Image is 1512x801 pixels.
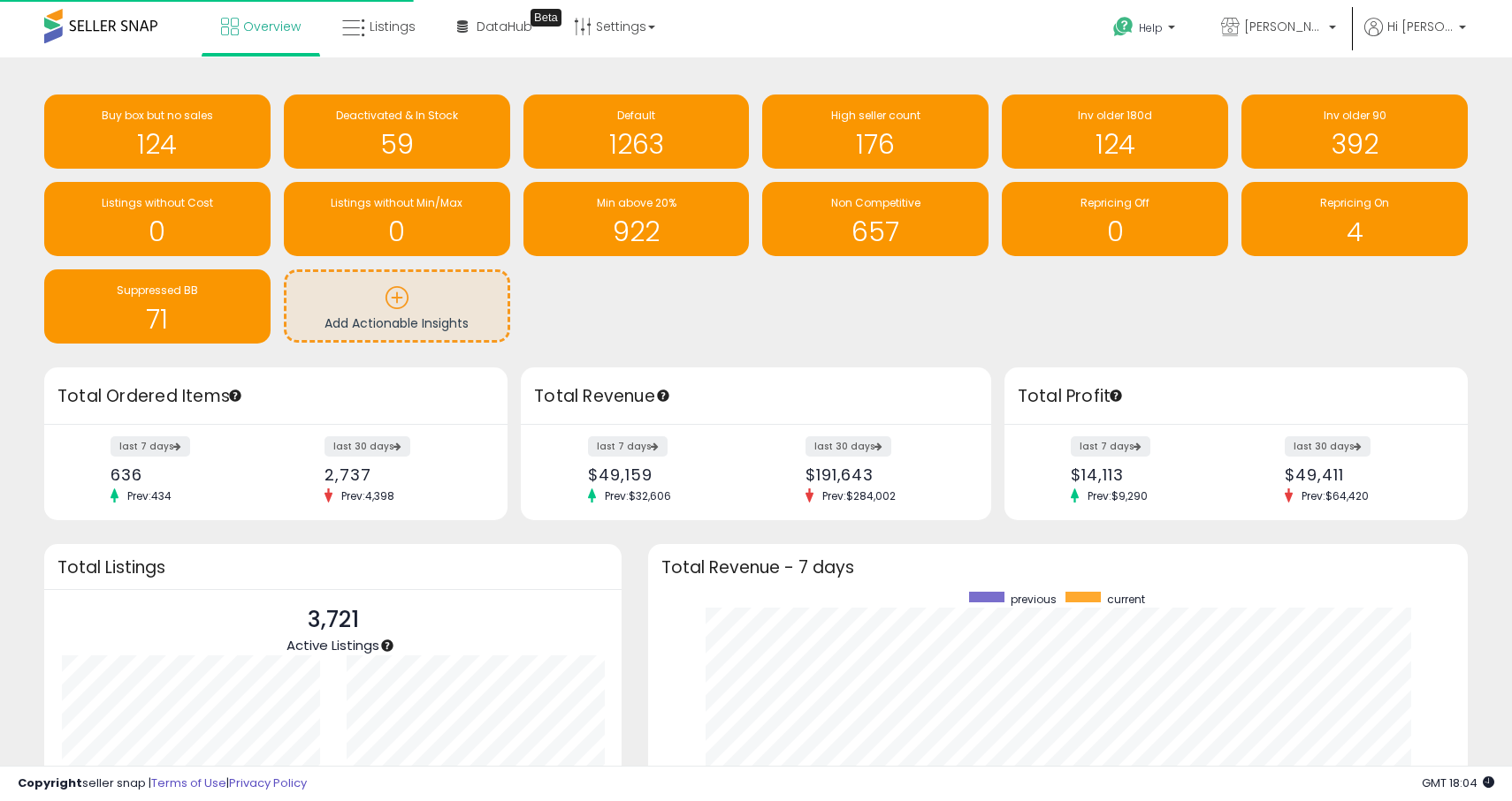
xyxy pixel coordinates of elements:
span: Repricing Off [1081,195,1149,210]
i: Get Help [1112,16,1134,38]
div: $191,643 [806,465,960,484]
span: Prev: 434 [118,488,180,503]
div: 2,737 [325,465,477,484]
a: Help [1099,3,1193,57]
span: Add Actionable Insights [325,314,469,332]
span: Listings without Min/Max [331,195,462,210]
span: 2025-09-10 18:04 GMT [1422,775,1494,791]
label: last 30 days [806,436,891,457]
a: Suppressed BB 71 [44,269,271,344]
span: current [1107,592,1145,607]
span: Non Competitive [831,195,920,210]
span: Prev: $9,290 [1079,488,1157,503]
span: Inv older 180d [1078,108,1152,123]
span: Overview [243,18,301,35]
span: Hi [PERSON_NAME] [1387,18,1454,35]
a: Inv older 90 392 [1241,94,1468,169]
h1: 71 [53,305,262,334]
a: High seller count 176 [762,94,989,169]
span: [PERSON_NAME] & Co [1244,18,1324,35]
h1: 124 [53,130,262,159]
h3: Total Ordered Items [57,384,494,409]
a: Privacy Policy [229,775,307,791]
div: $49,159 [588,465,743,484]
span: Inv older 90 [1324,108,1386,123]
a: Listings without Min/Max 0 [284,182,510,256]
p: 3,721 [286,603,379,637]
h1: 176 [771,130,980,159]
label: last 7 days [1071,436,1150,457]
div: $14,113 [1071,465,1223,484]
a: Deactivated & In Stock 59 [284,94,510,169]
div: 636 [111,465,263,484]
div: seller snap | | [18,775,307,792]
label: last 30 days [325,436,410,457]
span: Default [617,108,655,123]
div: Tooltip anchor [531,9,561,26]
a: Terms of Use [151,775,226,791]
strong: Copyright [18,775,82,791]
h3: Total Revenue [534,384,978,409]
h3: Total Profit [1018,384,1455,409]
span: Listings [370,18,416,35]
h1: 124 [1011,130,1219,159]
span: High seller count [831,108,920,123]
span: Listings without Cost [102,195,213,210]
span: Active Listings [286,636,379,654]
a: Listings without Cost 0 [44,182,271,256]
span: Repricing On [1320,195,1389,210]
span: Prev: $64,420 [1293,488,1378,503]
a: Buy box but no sales 124 [44,94,271,169]
a: Default 1263 [523,94,750,169]
span: Min above 20% [597,195,676,210]
a: Non Competitive 657 [762,182,989,256]
label: last 30 days [1285,436,1371,457]
a: Min above 20% 922 [523,182,750,256]
a: Inv older 180d 124 [1002,94,1228,169]
a: Add Actionable Insights [286,272,508,340]
div: Tooltip anchor [1108,388,1124,404]
span: Prev: 4,398 [332,488,403,503]
div: Tooltip anchor [379,638,395,654]
span: Suppressed BB [117,283,198,298]
a: Repricing On 4 [1241,182,1468,256]
span: Buy box but no sales [102,108,213,123]
span: previous [1011,592,1057,607]
h1: 1263 [532,130,741,159]
span: Prev: $284,002 [813,488,905,503]
h1: 392 [1250,130,1459,159]
a: Hi [PERSON_NAME] [1364,18,1466,57]
label: last 7 days [111,436,190,457]
span: Prev: $32,606 [596,488,680,503]
h1: 922 [532,217,741,246]
span: Help [1139,20,1163,35]
span: DataHub [477,18,532,35]
div: Tooltip anchor [227,388,243,404]
h1: 657 [771,217,980,246]
div: $49,411 [1285,465,1437,484]
h1: 0 [1011,217,1219,246]
h3: Total Listings [57,561,608,574]
span: Deactivated & In Stock [336,108,458,123]
a: Repricing Off 0 [1002,182,1228,256]
label: last 7 days [588,436,668,457]
h3: Total Revenue - 7 days [661,561,1455,574]
h1: 0 [293,217,501,246]
h1: 4 [1250,217,1459,246]
h1: 0 [53,217,262,246]
h1: 59 [293,130,501,159]
div: Tooltip anchor [655,388,671,404]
